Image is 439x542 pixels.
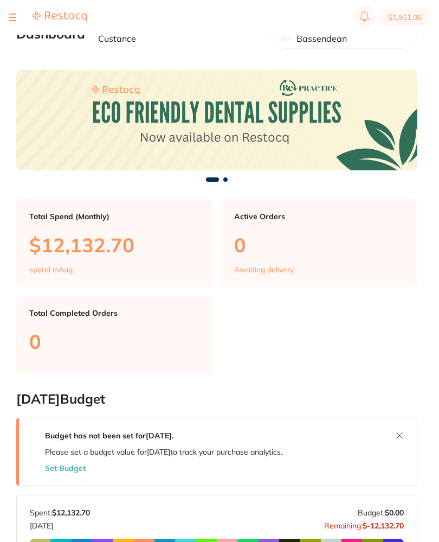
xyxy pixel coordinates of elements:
[33,11,87,24] a: Restocq Logo
[234,212,404,221] p: Active Orders
[324,517,404,530] p: Remaining:
[385,508,404,518] strong: $0.00
[29,309,199,317] p: Total Completed Orders
[29,265,73,274] p: spend in Aug
[30,517,90,530] p: [DATE]
[358,508,404,517] p: Budget:
[16,296,212,374] a: Total Completed Orders0
[234,234,404,256] p: 0
[98,24,262,44] p: Welcome back, [PERSON_NAME] Custance
[16,199,212,287] a: Total Spend (Monthly)$12,132.70spend inAug
[52,508,90,518] strong: $12,132.70
[29,212,199,221] p: Total Spend (Monthly)
[30,508,90,517] p: Spent:
[45,431,173,441] strong: Budget has not been set for [DATE] .
[234,265,294,274] p: Awaiting delivery
[379,9,430,26] button: $1,911.06
[16,70,417,170] img: Dashboard
[16,27,85,42] h2: Dashboard
[45,448,282,456] p: Please set a budget value for [DATE] to track your purchase analytics.
[363,521,404,531] strong: $-12,132.70
[296,24,408,44] p: Absolute Smiles Bassendean
[45,464,86,473] button: Set Budget
[33,11,87,22] img: Restocq Logo
[29,330,199,353] p: 0
[29,234,199,256] p: $12,132.70
[16,392,417,407] h2: [DATE] Budget
[221,199,417,287] a: Active Orders0Awaiting delivery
